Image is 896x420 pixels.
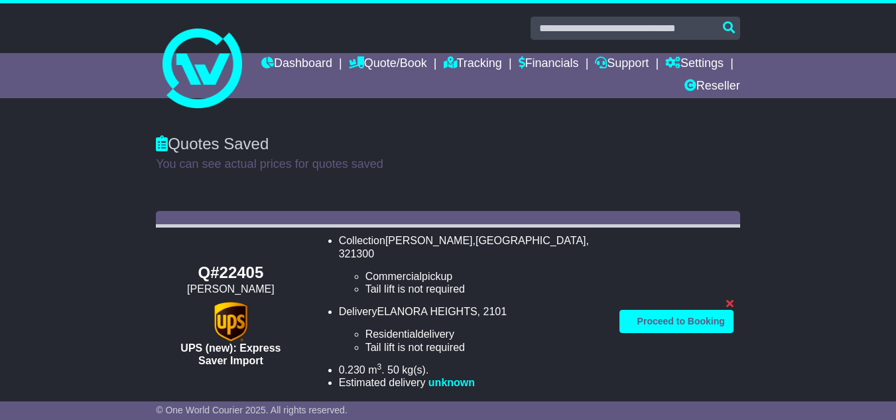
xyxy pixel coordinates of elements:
span: ELANORA HEIGHTS [377,306,477,317]
span: 50 [387,364,399,376]
span: UPS (new): Express Saver Import [180,342,281,366]
img: UPS (new): Express Saver Import [214,302,247,342]
a: Proceed to Booking [619,310,734,333]
li: Delivery [339,305,606,354]
li: delivery [365,328,606,340]
span: kg(s). [402,364,428,376]
span: [PERSON_NAME],[GEOGRAPHIC_DATA] [385,235,586,246]
span: © One World Courier 2025. All rights reserved. [156,405,348,415]
a: Dashboard [261,53,332,76]
li: Estimated delivery [339,376,606,389]
span: , 321300 [339,235,589,259]
a: Quote/Book [349,53,427,76]
p: You can see actual prices for quotes saved [156,157,740,172]
sup: 3 [377,362,381,372]
a: Reseller [684,76,740,98]
span: Residential [365,328,418,340]
span: , 2101 [478,306,507,317]
a: Financials [519,53,579,76]
span: 0.230 [339,364,365,376]
span: unknown [428,377,475,388]
div: Quotes Saved [156,135,740,154]
div: Q#22405 [162,263,298,283]
li: Tail lift is not required [365,341,606,354]
a: Support [595,53,649,76]
span: m . [368,364,384,376]
li: Tail lift is not required [365,283,606,295]
a: Settings [665,53,724,76]
a: Tracking [444,53,502,76]
span: Commercial [365,271,422,282]
div: [PERSON_NAME] [162,283,298,295]
li: Collection [339,234,606,295]
li: pickup [365,270,606,283]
